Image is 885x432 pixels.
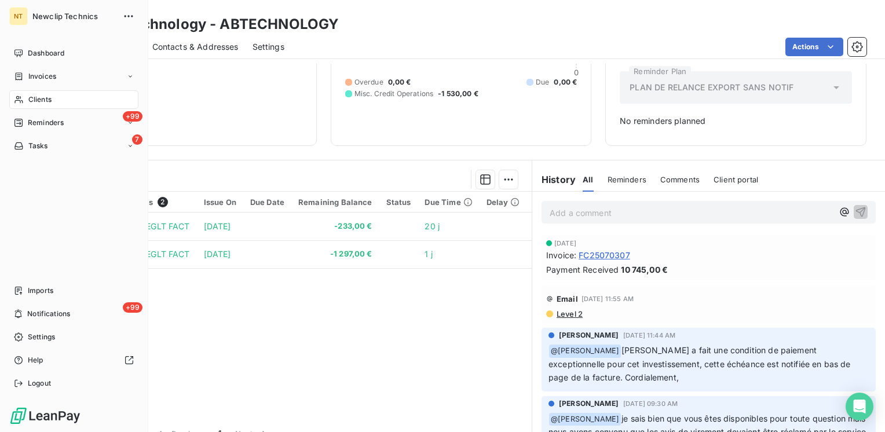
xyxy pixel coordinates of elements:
[28,94,52,105] span: Clients
[785,38,843,56] button: Actions
[425,249,432,259] span: 1 j
[9,407,81,425] img: Logo LeanPay
[158,197,168,207] span: 2
[583,175,593,184] span: All
[846,393,873,420] div: Open Intercom Messenger
[623,332,675,339] span: [DATE] 11:44 AM
[354,89,433,99] span: Misc. Credit Operations
[298,248,372,260] span: -1 297,00 €
[554,240,576,247] span: [DATE]
[714,175,758,184] span: Client portal
[28,378,51,389] span: Logout
[620,115,852,127] span: No reminders planned
[28,332,55,342] span: Settings
[487,197,520,207] div: Delay
[298,197,372,207] div: Remaining Balance
[425,197,472,207] div: Due Time
[559,330,619,341] span: [PERSON_NAME]
[660,175,700,184] span: Comments
[630,82,793,93] span: PLAN DE RELANCE EXPORT SANS NOTIF
[621,263,668,276] span: 10 745,00 €
[123,111,142,122] span: +99
[554,77,577,87] span: 0,00 €
[546,263,619,276] span: Payment Received
[28,141,48,151] span: Tasks
[250,197,284,207] div: Due Date
[549,345,621,358] span: @ [PERSON_NAME]
[623,400,678,407] span: [DATE] 09:30 AM
[28,355,43,365] span: Help
[28,285,53,296] span: Imports
[102,14,339,35] h3: AB Technology - ABTECHNOLOGY
[204,221,231,231] span: [DATE]
[438,89,478,99] span: -1 530,00 €
[425,221,440,231] span: 20 j
[579,249,630,261] span: FC25070307
[582,295,634,302] span: [DATE] 11:55 AM
[204,197,236,207] div: Issue On
[253,41,284,53] span: Settings
[80,221,190,231] span: AB Technology REGLT FACT
[28,71,56,82] span: Invoices
[80,249,190,259] span: AB Technology REGLT FACT
[608,175,646,184] span: Reminders
[549,413,621,426] span: @ [PERSON_NAME]
[354,77,383,87] span: Overdue
[28,118,64,128] span: Reminders
[555,309,583,318] span: Level 2
[386,197,411,207] div: Status
[204,249,231,259] span: [DATE]
[548,345,853,382] span: [PERSON_NAME] a fait une condition de paiement exceptionnelle pour cet investissement, cette éché...
[559,398,619,409] span: [PERSON_NAME]
[28,48,64,58] span: Dashboard
[298,221,372,232] span: -233,00 €
[152,41,239,53] span: Contacts & Addresses
[9,7,28,25] div: NT
[388,77,411,87] span: 0,00 €
[132,134,142,145] span: 7
[27,309,70,319] span: Notifications
[123,302,142,313] span: +99
[574,68,579,77] span: 0
[546,249,576,261] span: Invoice :
[9,351,138,369] a: Help
[32,12,116,21] span: Newclip Technics
[536,77,549,87] span: Due
[557,294,578,303] span: Email
[532,173,576,186] h6: History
